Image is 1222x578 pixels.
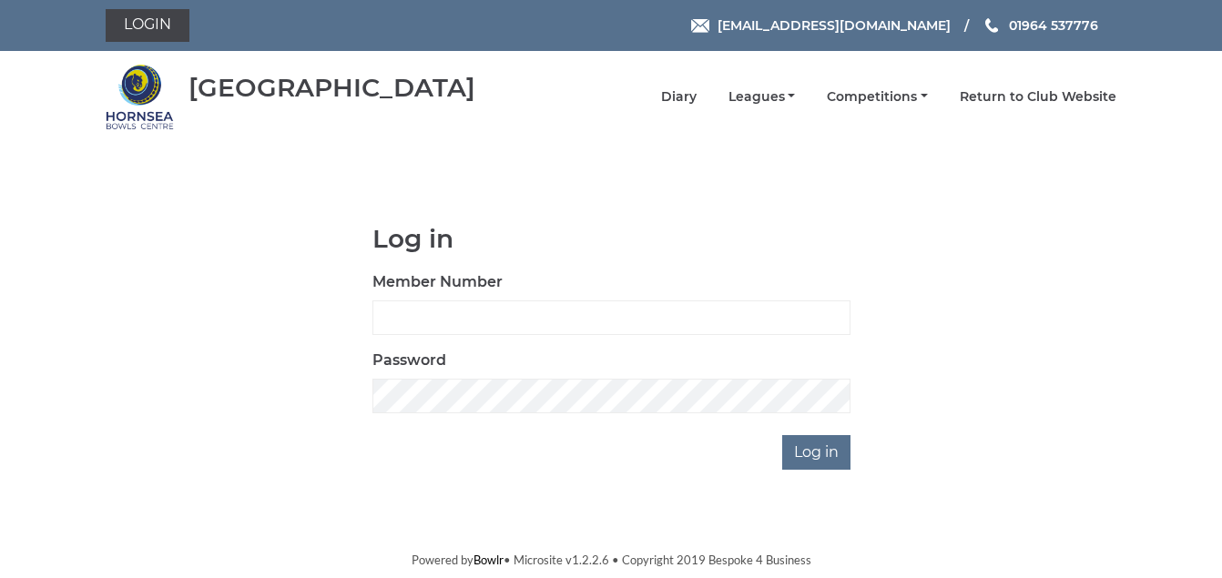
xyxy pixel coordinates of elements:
[474,553,504,567] a: Bowlr
[983,15,1098,35] a: Phone us 01964 537776
[691,15,951,35] a: Email [EMAIL_ADDRESS][DOMAIN_NAME]
[372,225,850,253] h1: Log in
[960,88,1116,106] a: Return to Club Website
[718,17,951,34] span: [EMAIL_ADDRESS][DOMAIN_NAME]
[106,63,174,131] img: Hornsea Bowls Centre
[188,74,475,102] div: [GEOGRAPHIC_DATA]
[782,435,850,470] input: Log in
[1009,17,1098,34] span: 01964 537776
[372,350,446,371] label: Password
[412,553,811,567] span: Powered by • Microsite v1.2.2.6 • Copyright 2019 Bespoke 4 Business
[691,19,709,33] img: Email
[106,9,189,42] a: Login
[728,88,796,106] a: Leagues
[827,88,928,106] a: Competitions
[661,88,697,106] a: Diary
[985,18,998,33] img: Phone us
[372,271,503,293] label: Member Number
